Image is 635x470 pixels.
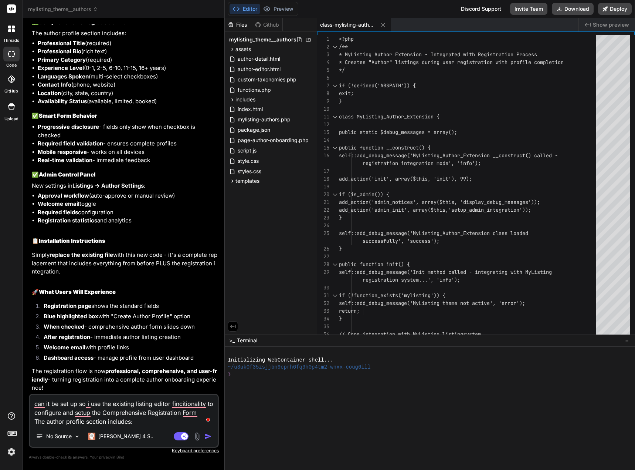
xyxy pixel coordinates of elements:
[39,171,95,178] strong: Admin Control Panel
[451,199,540,205] span: s, 'display_debug_messages'));
[317,51,329,58] div: 3
[38,216,217,225] li: and analytics
[3,37,19,44] label: threads
[38,156,217,165] li: - immediate feedback
[44,333,90,340] strong: After registration
[317,66,329,74] div: 5
[5,446,18,458] img: settings
[252,21,282,28] div: Github
[38,48,81,55] strong: Professional Bio
[237,65,281,74] span: author-editor.html
[204,433,212,440] img: icon
[38,209,78,216] strong: Required fields
[317,307,329,315] div: 33
[38,64,217,73] li: (0-1, 2-5, 6-10, 11-15, 16+ years)
[598,3,632,15] button: Deploy
[39,288,116,295] strong: What Users Will Experience
[339,199,451,205] span: add_action('admin_notices', array($thi
[29,454,219,461] p: Always double-check its answers. Your in Bind
[330,191,340,198] div: Click to collapse the range.
[38,200,217,208] li: toggle
[339,90,354,97] span: exit;
[363,238,439,244] span: successfully', 'success');
[339,191,389,198] span: if (is_admin()) {
[339,113,439,120] span: class MyListing_Author_Extension {
[317,74,329,82] div: 6
[30,395,218,426] textarea: To enrich screen reader interactions, please activate Accessibility in Grammarly extension settings
[317,330,329,338] div: 36
[330,144,340,152] div: Click to collapse the range.
[339,51,484,58] span: * MyListing Author Extension - Integrated with Re
[237,146,257,155] span: script.js
[317,144,329,152] div: 15
[38,47,217,56] li: (rich text)
[552,3,594,15] button: Download
[99,455,112,459] span: privacy
[44,344,85,351] strong: Welcome email
[237,54,281,63] span: author-detail.html
[88,433,95,440] img: Claude 4 Sonnet
[339,269,463,275] span: self::add_debug_message('Init method calle
[317,90,329,97] div: 8
[38,64,84,71] strong: Experience Level
[38,148,217,157] li: - works on all devices
[235,46,251,53] span: assets
[339,82,416,89] span: if (!defined('ABSPATH')) {
[320,21,376,28] span: class-mylisting-author-extension.php
[317,261,329,268] div: 28
[32,288,217,296] h2: 🚀
[339,98,342,104] span: }
[463,269,552,275] span: d - integrating with MyListing
[237,115,291,124] span: mylisting-authors.php
[317,214,329,222] div: 23
[593,21,629,28] span: Show preview
[317,268,329,276] div: 29
[237,105,264,114] span: index.html
[317,222,329,229] div: 24
[463,175,472,182] span: 9);
[235,96,255,103] span: includes
[193,432,201,441] img: attachment
[38,123,217,140] li: - fields only show when checkbox is checked
[339,230,463,236] span: self::add_debug_message('MyListing_Author_
[44,302,91,309] strong: Registration page
[330,113,340,121] div: Click to collapse the range.
[339,129,457,135] span: public static $debug_messages = array();
[39,237,105,244] strong: Installation Instructions
[32,367,217,392] p: The registration flow is now - turning registration into a complete author onboarding experience!
[339,214,342,221] span: }
[317,191,329,198] div: 20
[330,292,340,299] div: Click to collapse the range.
[463,331,481,338] span: system
[339,36,354,42] span: <?php
[32,29,217,38] p: The author profile section includes:
[38,312,217,323] li: with "Create Author Profile" option
[330,82,340,90] div: Click to collapse the range.
[229,36,296,43] span: mylisting_theme__authors
[339,207,448,213] span: add_action('admin_init', array($this,
[339,331,463,338] span: // Core integration with MyListing listing
[317,284,329,292] div: 30
[38,90,61,97] strong: Location
[38,140,217,148] li: - ensures complete profiles
[317,97,329,105] div: 9
[317,323,329,330] div: 35
[235,177,259,185] span: templates
[317,245,329,253] div: 26
[38,333,217,343] li: - immediate author listing creation
[317,105,329,113] div: 10
[38,98,87,105] strong: Availability Status
[38,123,99,130] strong: Progressive disclosure
[317,167,329,175] div: 17
[339,144,431,151] span: public function __construct() {
[38,81,71,88] strong: Contact Info
[456,3,506,15] div: Discord Support
[625,337,629,344] span: −
[237,75,297,84] span: custom-taxonomies.php
[339,152,463,159] span: self::add_debug_message('MyListing_Author_
[317,136,329,144] div: 14
[44,354,94,361] strong: Dashboard access
[38,40,85,47] strong: Professional Title
[317,299,329,307] div: 32
[317,128,329,136] div: 13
